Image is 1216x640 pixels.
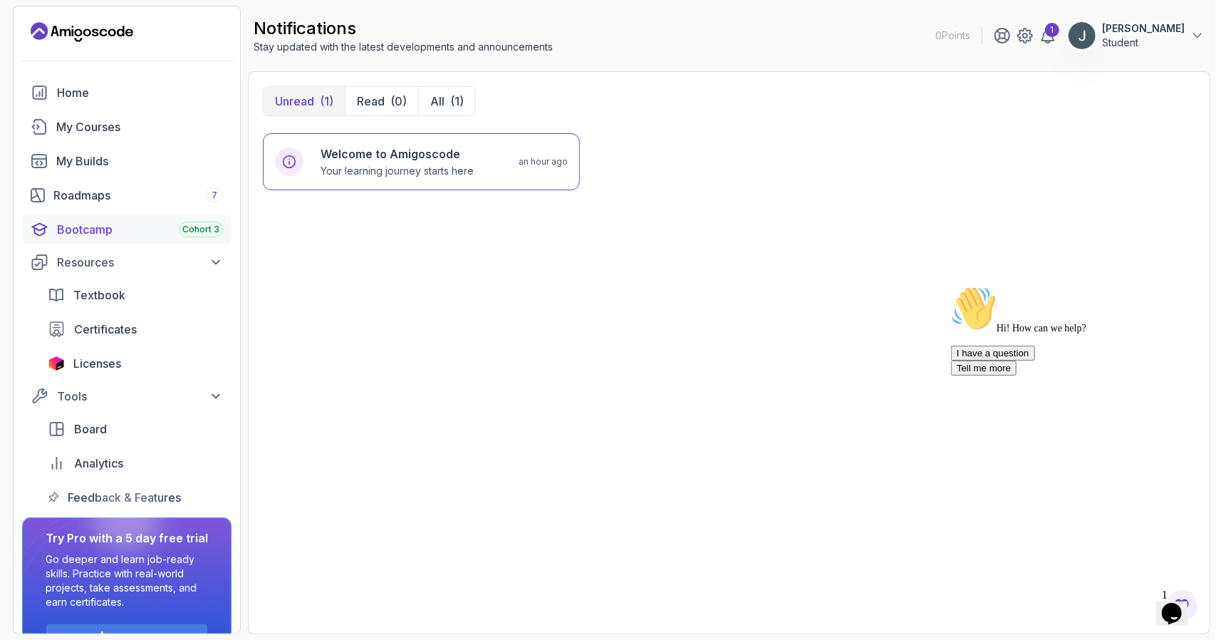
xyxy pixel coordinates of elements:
[22,215,232,244] a: bootcamp
[56,118,223,135] div: My Courses
[22,181,232,210] a: roadmaps
[254,17,553,40] h2: notifications
[6,81,71,96] button: Tell me more
[39,415,232,443] a: board
[275,93,314,110] p: Unread
[264,87,345,115] button: Unread(1)
[1102,36,1185,50] p: Student
[1039,27,1056,44] a: 1
[6,6,262,96] div: 👋Hi! How can we help?I have a questionTell me more
[22,113,232,141] a: courses
[321,145,474,162] h6: Welcome to Amigoscode
[1045,23,1059,37] div: 1
[39,449,232,478] a: analytics
[6,66,90,81] button: I have a question
[56,153,223,170] div: My Builds
[68,489,181,506] span: Feedback & Features
[57,221,223,238] div: Bootcamp
[39,483,232,512] a: feedback
[945,280,1202,576] iframe: chat widget
[1102,21,1185,36] p: [PERSON_NAME]
[6,43,141,53] span: Hi! How can we help?
[53,187,223,204] div: Roadmaps
[935,29,970,43] p: 0 Points
[74,455,123,472] span: Analytics
[450,93,464,110] div: (1)
[22,78,232,107] a: home
[57,388,223,405] div: Tools
[6,6,51,51] img: :wave:
[418,87,475,115] button: All(1)
[1068,21,1205,50] button: user profile image[PERSON_NAME]Student
[74,321,137,338] span: Certificates
[357,93,385,110] p: Read
[48,356,65,371] img: jetbrains icon
[519,156,568,167] p: an hour ago
[182,224,219,235] span: Cohort 3
[57,84,223,101] div: Home
[73,355,121,372] span: Licenses
[321,164,474,178] p: Your learning journey starts here
[73,287,125,304] span: Textbook
[74,420,107,438] span: Board
[254,40,553,54] p: Stay updated with the latest developments and announcements
[22,147,232,175] a: builds
[1069,22,1096,49] img: user profile image
[39,281,232,309] a: textbook
[212,190,217,201] span: 7
[39,315,232,344] a: certificates
[345,87,418,115] button: Read(0)
[39,349,232,378] a: licenses
[46,552,208,609] p: Go deeper and learn job-ready skills. Practice with real-world projects, take assessments, and ea...
[22,383,232,409] button: Tools
[320,93,333,110] div: (1)
[390,93,407,110] div: (0)
[1156,583,1202,626] iframe: chat widget
[57,254,223,271] div: Resources
[22,249,232,275] button: Resources
[31,21,133,43] a: Landing page
[430,93,445,110] p: All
